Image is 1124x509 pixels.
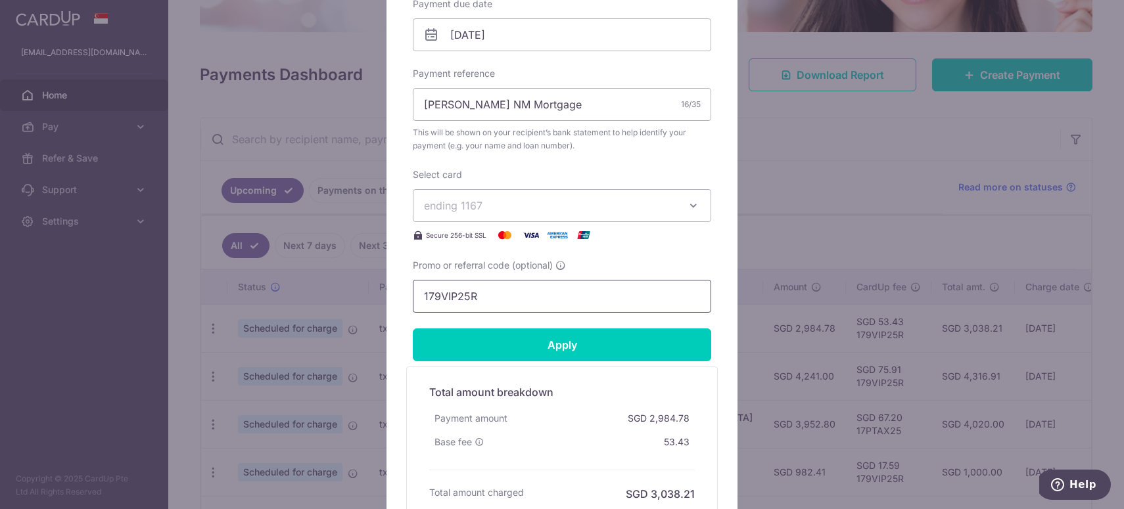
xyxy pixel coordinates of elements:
[413,189,711,222] button: ending 1167
[659,430,695,454] div: 53.43
[681,98,701,111] div: 16/35
[413,18,711,51] input: DD / MM / YYYY
[413,126,711,152] span: This will be shown on your recipient’s bank statement to help identify your payment (e.g. your na...
[429,486,524,499] h6: Total amount charged
[544,227,571,243] img: American Express
[429,384,695,400] h5: Total amount breakdown
[492,227,518,243] img: Mastercard
[413,328,711,361] input: Apply
[626,486,695,502] h6: SGD 3,038.21
[426,230,486,240] span: Secure 256-bit SSL
[424,199,482,212] span: ending 1167
[571,227,597,243] img: UnionPay
[518,227,544,243] img: Visa
[413,168,462,181] label: Select card
[413,259,553,272] span: Promo or referral code (optional)
[429,407,513,430] div: Payment amount
[622,407,695,430] div: SGD 2,984.78
[1039,470,1111,502] iframe: Opens a widget where you can find more information
[434,435,472,449] span: Base fee
[413,67,495,80] label: Payment reference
